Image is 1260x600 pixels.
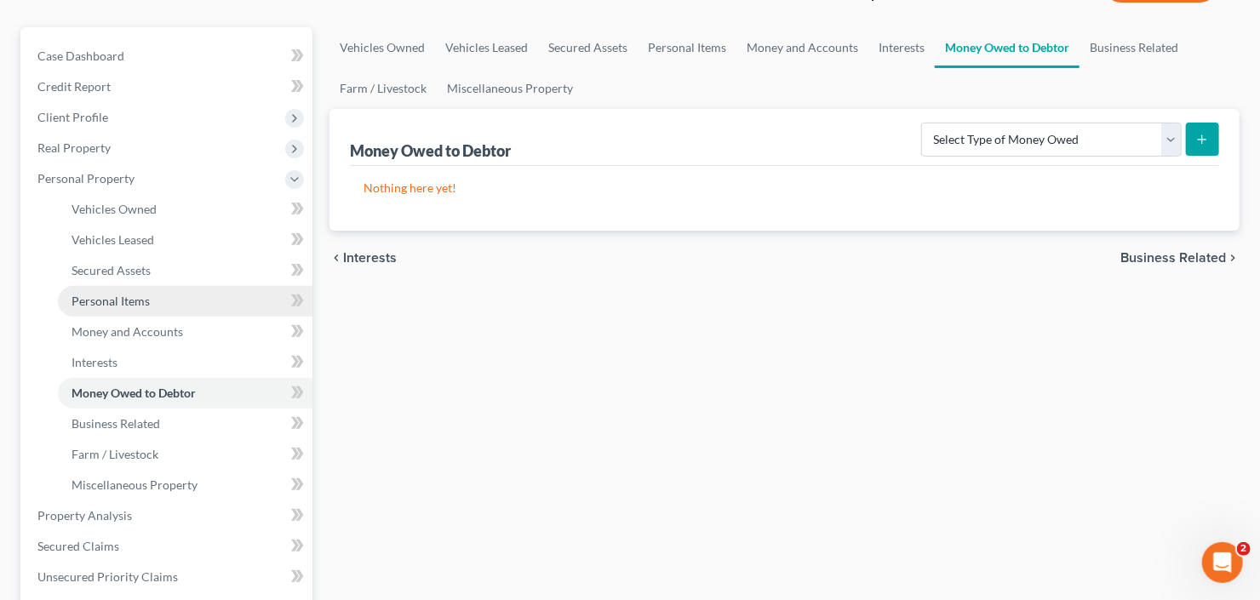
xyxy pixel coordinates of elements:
[58,347,312,378] a: Interests
[58,317,312,347] a: Money and Accounts
[1120,251,1226,265] span: Business Related
[935,27,1080,68] a: Money Owed to Debtor
[24,500,312,531] a: Property Analysis
[72,416,160,431] span: Business Related
[72,386,196,400] span: Money Owed to Debtor
[72,202,157,216] span: Vehicles Owned
[538,27,638,68] a: Secured Assets
[72,294,150,308] span: Personal Items
[72,447,158,461] span: Farm / Livestock
[1080,27,1188,68] a: Business Related
[72,324,183,339] span: Money and Accounts
[435,27,538,68] a: Vehicles Leased
[72,477,198,492] span: Miscellaneous Property
[343,251,397,265] span: Interests
[1226,251,1240,265] i: chevron_right
[58,409,312,439] a: Business Related
[1202,542,1243,583] iframe: Intercom live chat
[736,27,868,68] a: Money and Accounts
[37,569,178,584] span: Unsecured Priority Claims
[24,71,312,102] a: Credit Report
[24,562,312,592] a: Unsecured Priority Claims
[329,68,437,109] a: Farm / Livestock
[1120,251,1240,265] button: Business Related chevron_right
[24,531,312,562] a: Secured Claims
[37,539,119,553] span: Secured Claims
[58,225,312,255] a: Vehicles Leased
[868,27,935,68] a: Interests
[350,140,514,161] div: Money Owed to Debtor
[329,251,343,265] i: chevron_left
[329,27,435,68] a: Vehicles Owned
[72,355,117,369] span: Interests
[37,49,124,63] span: Case Dashboard
[72,232,154,247] span: Vehicles Leased
[37,171,135,186] span: Personal Property
[58,255,312,286] a: Secured Assets
[37,79,111,94] span: Credit Report
[37,110,108,124] span: Client Profile
[1237,542,1251,556] span: 2
[364,180,1206,197] p: Nothing here yet!
[638,27,736,68] a: Personal Items
[37,508,132,523] span: Property Analysis
[72,263,151,277] span: Secured Assets
[58,470,312,500] a: Miscellaneous Property
[58,439,312,470] a: Farm / Livestock
[37,140,111,155] span: Real Property
[58,194,312,225] a: Vehicles Owned
[437,68,583,109] a: Miscellaneous Property
[58,378,312,409] a: Money Owed to Debtor
[58,286,312,317] a: Personal Items
[24,41,312,71] a: Case Dashboard
[329,251,397,265] button: chevron_left Interests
